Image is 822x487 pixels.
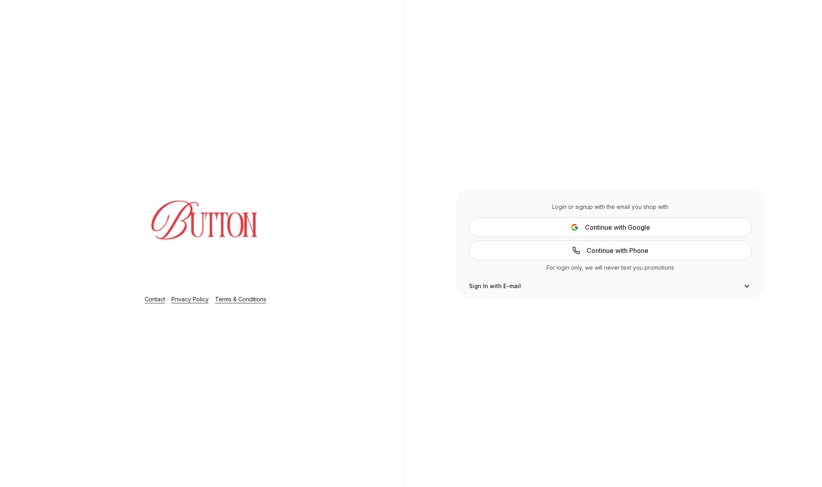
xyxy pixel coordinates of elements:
[469,281,752,291] button: Sign In with E-mail
[129,171,282,285] img: Login Layout Image
[172,296,209,303] a: Privacy Policy
[469,264,752,272] div: For login only, we will never text you promotions
[145,296,165,303] a: Contact
[469,240,752,261] a: Continue with Phone
[215,296,266,303] a: Terms & Conditions
[469,217,752,237] button: Continue with Google
[585,222,650,232] span: Continue with Google
[587,246,648,255] span: Continue with Phone
[469,282,521,290] span: Sign In with E-mail
[469,203,752,211] div: Login or signup with the email you shop with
